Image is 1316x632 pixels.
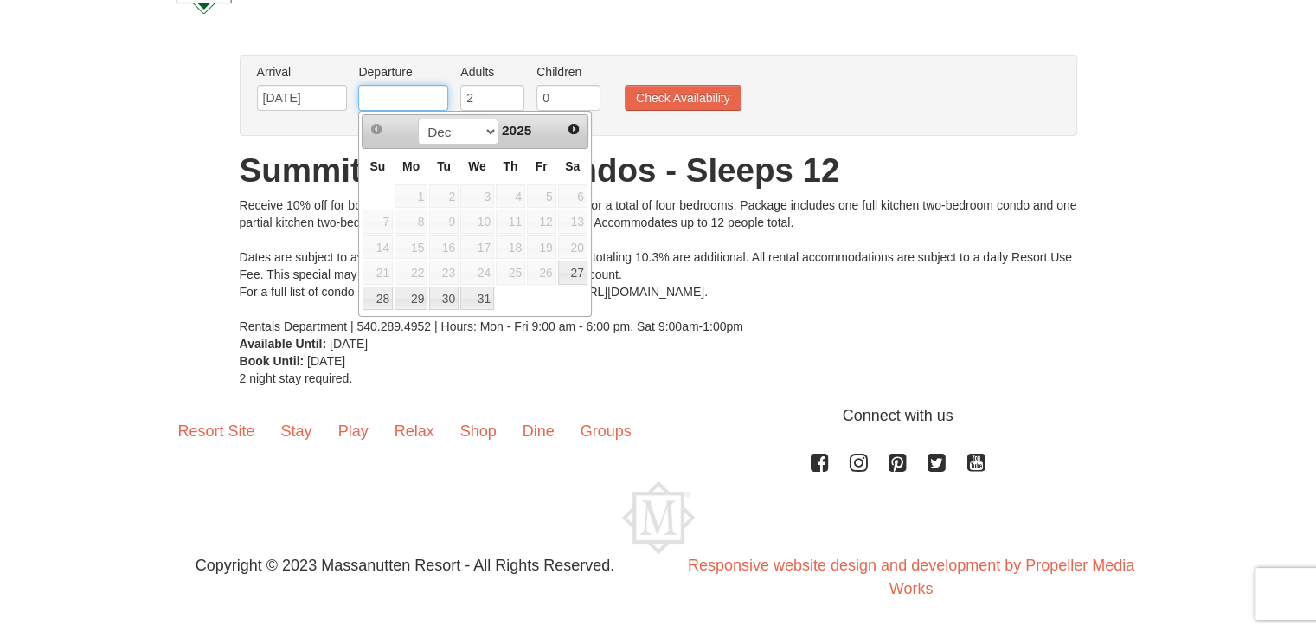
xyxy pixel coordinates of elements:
[495,260,526,286] td: available
[428,209,459,235] td: available
[459,235,495,261] td: available
[527,235,556,260] span: 19
[395,184,427,209] span: 1
[688,557,1134,597] a: Responsive website design and development by Propeller Media Works
[395,261,427,285] span: 22
[460,210,494,234] span: 10
[394,209,428,235] td: available
[165,404,268,458] a: Resort Site
[240,197,1077,335] div: Receive 10% off for booking two adjoining two-bedroom condos, for a total of four bedrooms. Packa...
[460,184,494,209] span: 3
[536,159,548,173] span: Friday
[268,404,325,458] a: Stay
[363,235,393,260] span: 14
[568,404,645,458] a: Groups
[447,404,510,458] a: Shop
[622,481,695,554] img: Massanutten Resort Logo
[496,261,525,285] span: 25
[428,235,459,261] td: available
[468,159,486,173] span: Wednesday
[459,184,495,210] td: available
[562,117,586,141] a: Next
[526,260,557,286] td: available
[362,286,394,312] td: available
[395,287,427,311] a: 29
[240,371,353,385] span: 2 night stay required.
[495,184,526,210] td: available
[394,286,428,312] td: available
[307,354,345,368] span: [DATE]
[394,235,428,261] td: available
[526,184,557,210] td: available
[460,235,494,260] span: 17
[503,159,517,173] span: Thursday
[557,260,588,286] td: available
[362,235,394,261] td: available
[526,235,557,261] td: available
[369,122,383,136] span: Prev
[395,235,427,260] span: 15
[363,210,393,234] span: 7
[502,123,531,138] span: 2025
[358,63,448,81] label: Departure
[567,122,581,136] span: Next
[240,354,305,368] strong: Book Until:
[495,209,526,235] td: available
[625,85,741,111] button: Check Availability
[526,209,557,235] td: available
[557,235,588,261] td: available
[565,159,580,173] span: Saturday
[428,260,459,286] td: available
[429,261,459,285] span: 23
[527,184,556,209] span: 5
[527,261,556,285] span: 26
[362,209,394,235] td: available
[558,235,587,260] span: 20
[395,210,427,234] span: 8
[429,210,459,234] span: 9
[527,210,556,234] span: 12
[459,260,495,286] td: available
[165,404,1152,428] p: Connect with us
[240,337,327,351] strong: Available Until:
[437,159,451,173] span: Tuesday
[510,404,568,458] a: Dine
[394,184,428,210] td: available
[460,261,494,285] span: 24
[428,286,459,312] td: available
[558,184,587,209] span: 6
[428,184,459,210] td: available
[364,117,388,141] a: Prev
[429,184,459,209] span: 2
[240,153,1077,188] h1: Summit Adjoining Condos - Sleeps 12
[363,287,393,311] a: 28
[558,210,587,234] span: 13
[558,261,587,285] a: 27
[557,209,588,235] td: available
[459,209,495,235] td: available
[459,286,495,312] td: available
[382,404,447,458] a: Relax
[394,260,428,286] td: available
[460,287,494,311] a: 31
[369,159,385,173] span: Sunday
[429,235,459,260] span: 16
[536,63,600,81] label: Children
[557,184,588,210] td: available
[362,260,394,286] td: available
[429,287,459,311] a: 30
[152,554,658,577] p: Copyright © 2023 Massanutten Resort - All Rights Reserved.
[496,235,525,260] span: 18
[460,63,524,81] label: Adults
[496,184,525,209] span: 4
[496,210,525,234] span: 11
[402,159,420,173] span: Monday
[257,63,347,81] label: Arrival
[325,404,382,458] a: Play
[495,235,526,261] td: available
[363,261,393,285] span: 21
[330,337,368,351] span: [DATE]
